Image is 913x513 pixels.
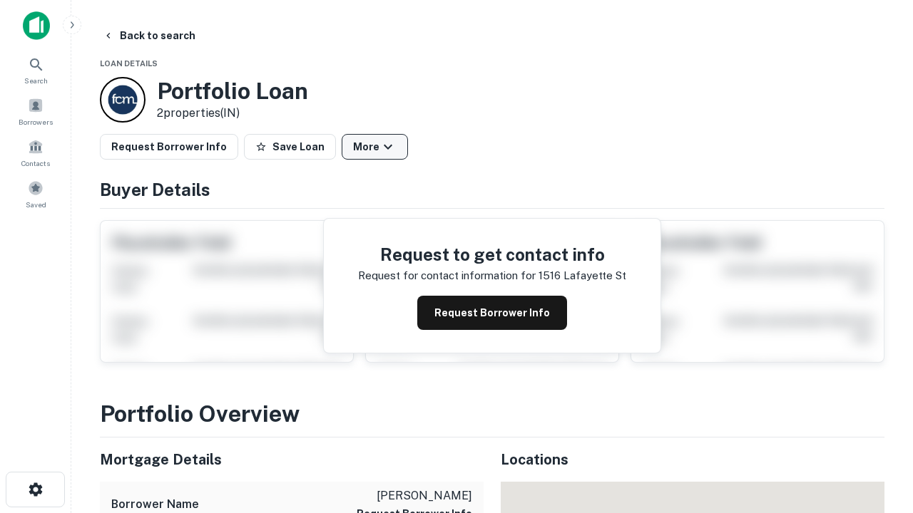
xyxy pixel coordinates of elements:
a: Search [4,51,67,89]
button: Request Borrower Info [100,134,238,160]
a: Borrowers [4,92,67,130]
a: Contacts [4,133,67,172]
h5: Mortgage Details [100,449,484,470]
h5: Locations [501,449,884,470]
span: Saved [26,199,46,210]
p: Request for contact information for [358,267,536,284]
iframe: Chat Widget [842,353,913,422]
p: [PERSON_NAME] [357,487,472,504]
p: 2 properties (IN) [157,105,308,122]
h3: Portfolio Loan [157,78,308,105]
h4: Buyer Details [100,177,884,202]
span: Loan Details [100,59,158,68]
h3: Portfolio Overview [100,397,884,431]
span: Contacts [21,157,50,169]
button: Request Borrower Info [417,296,567,330]
button: More [342,134,408,160]
button: Save Loan [244,134,336,160]
a: Saved [4,175,67,213]
h6: Borrower Name [111,496,199,513]
img: capitalize-icon.png [23,11,50,40]
span: Borrowers [19,116,53,128]
span: Search [24,75,48,86]
h4: Request to get contact info [358,242,626,267]
p: 1516 lafayette st [539,267,626,284]
button: Back to search [97,23,201,48]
